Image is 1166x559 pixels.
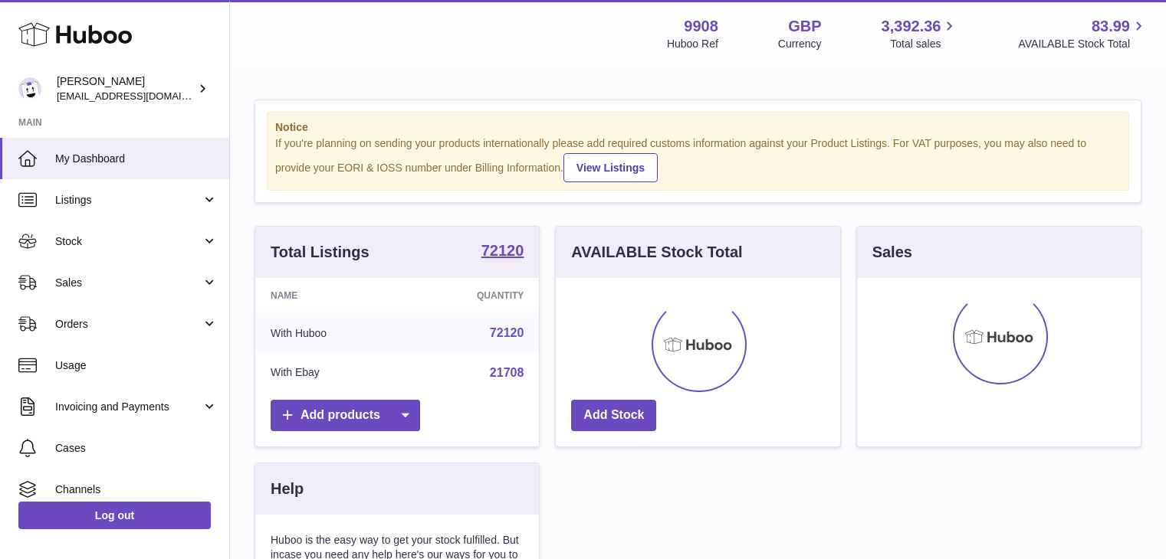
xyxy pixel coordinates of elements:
[55,234,202,249] span: Stock
[872,242,912,263] h3: Sales
[1018,16,1148,51] a: 83.99 AVAILABLE Stock Total
[481,243,524,261] a: 72120
[255,353,405,393] td: With Ebay
[57,90,225,102] span: [EMAIL_ADDRESS][DOMAIN_NAME]
[255,313,405,353] td: With Huboo
[788,16,821,37] strong: GBP
[481,243,524,258] strong: 72120
[684,16,718,37] strong: 9908
[55,400,202,414] span: Invoicing and Payments
[405,278,539,313] th: Quantity
[571,242,742,263] h3: AVAILABLE Stock Total
[571,400,656,431] a: Add Stock
[271,242,370,263] h3: Total Listings
[778,37,822,51] div: Currency
[890,37,958,51] span: Total sales
[55,482,218,497] span: Channels
[667,37,718,51] div: Huboo Ref
[55,193,202,208] span: Listings
[55,152,218,166] span: My Dashboard
[1018,37,1148,51] span: AVAILABLE Stock Total
[55,276,202,290] span: Sales
[271,400,420,431] a: Add products
[490,366,524,379] a: 21708
[882,16,959,51] a: 3,392.36 Total sales
[18,502,211,529] a: Log out
[255,278,405,313] th: Name
[271,479,304,499] h3: Help
[55,358,218,373] span: Usage
[1092,16,1130,37] span: 83.99
[275,120,1121,135] strong: Notice
[275,136,1121,182] div: If you're planning on sending your products internationally please add required customs informati...
[18,77,41,100] img: tbcollectables@hotmail.co.uk
[55,441,218,456] span: Cases
[563,153,658,182] a: View Listings
[490,326,524,339] a: 72120
[882,16,941,37] span: 3,392.36
[57,74,195,103] div: [PERSON_NAME]
[55,317,202,332] span: Orders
